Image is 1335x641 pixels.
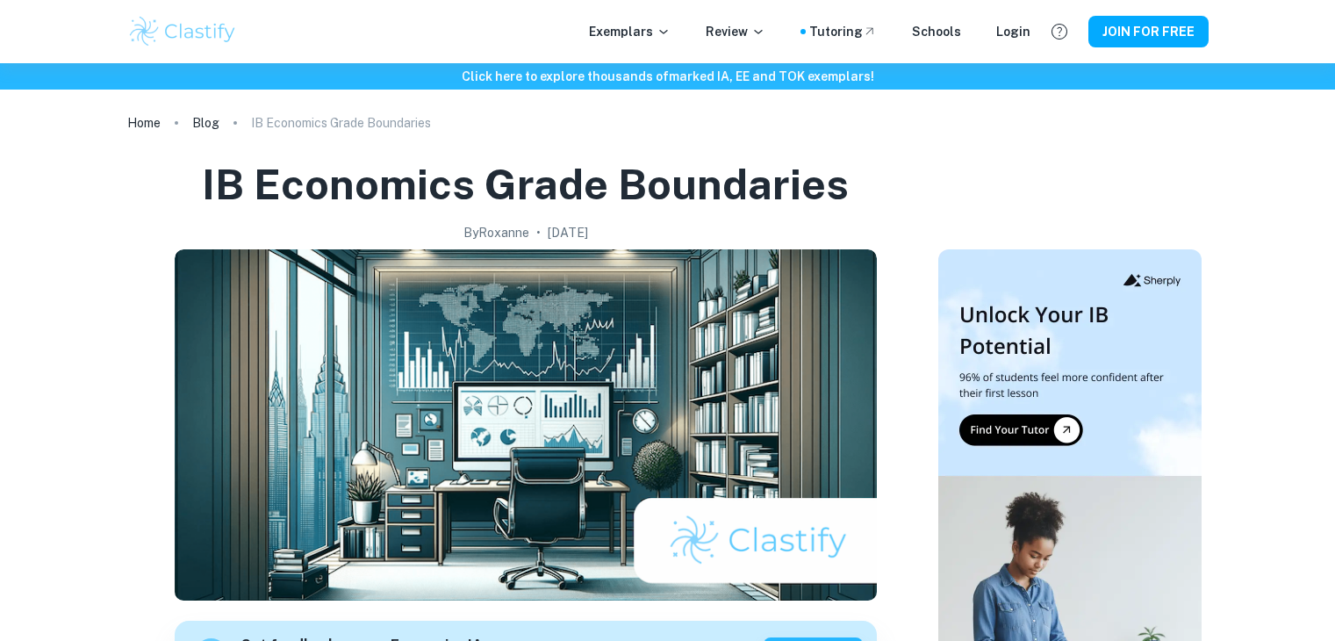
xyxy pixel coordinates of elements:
[192,111,219,135] a: Blog
[1044,17,1074,47] button: Help and Feedback
[127,14,239,49] img: Clastify logo
[1088,16,1209,47] button: JOIN FOR FREE
[175,249,877,601] img: IB Economics Grade Boundaries cover image
[127,111,161,135] a: Home
[536,223,541,242] p: •
[463,223,529,242] h2: By Roxanne
[4,67,1331,86] h6: Click here to explore thousands of marked IA, EE and TOK exemplars !
[202,156,849,212] h1: IB Economics Grade Boundaries
[912,22,961,41] a: Schools
[251,113,431,133] p: IB Economics Grade Boundaries
[996,22,1030,41] a: Login
[809,22,877,41] a: Tutoring
[706,22,765,41] p: Review
[548,223,588,242] h2: [DATE]
[589,22,671,41] p: Exemplars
